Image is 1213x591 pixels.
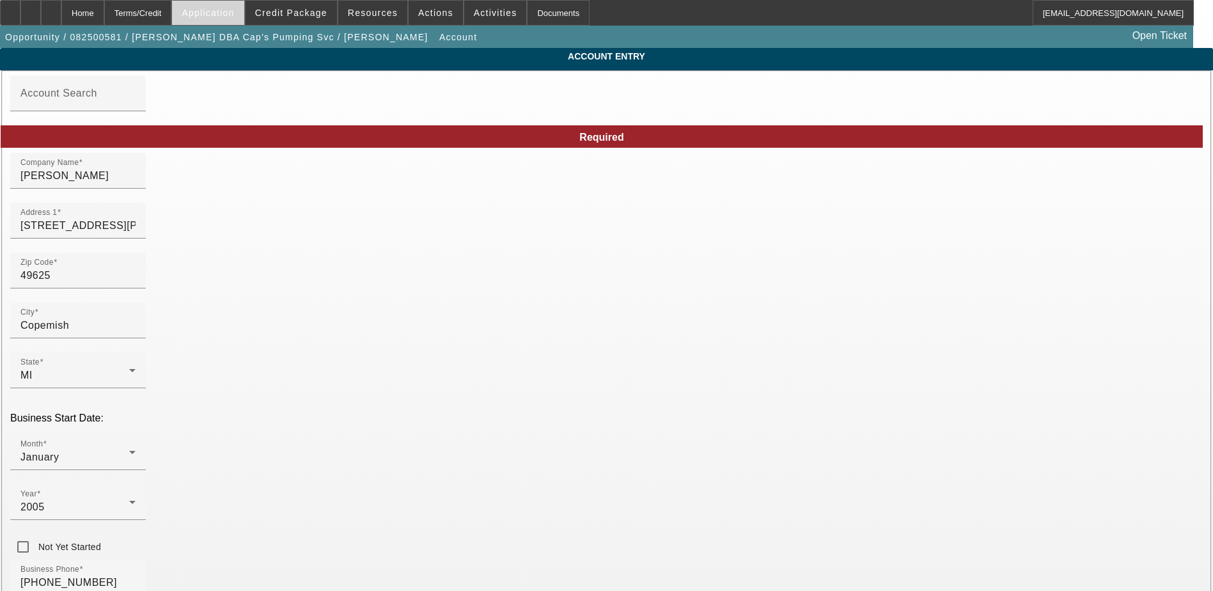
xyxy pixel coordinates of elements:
[20,358,40,366] mat-label: State
[20,370,33,381] span: MI
[436,26,480,49] button: Account
[20,308,35,317] mat-label: City
[246,1,337,25] button: Credit Package
[418,8,453,18] span: Actions
[409,1,463,25] button: Actions
[182,8,234,18] span: Application
[20,565,79,574] mat-label: Business Phone
[348,8,398,18] span: Resources
[338,1,407,25] button: Resources
[20,501,45,512] span: 2005
[10,51,1203,61] span: Account Entry
[1127,25,1192,47] a: Open Ticket
[20,440,43,448] mat-label: Month
[439,32,477,42] span: Account
[10,413,1203,424] p: Business Start Date:
[5,32,428,42] span: Opportunity / 082500581 / [PERSON_NAME] DBA Cap's Pumping Svc / [PERSON_NAME]
[20,159,79,167] mat-label: Company Name
[464,1,527,25] button: Activities
[20,452,59,462] span: January
[36,540,101,553] label: Not Yet Started
[255,8,327,18] span: Credit Package
[20,88,97,98] mat-label: Account Search
[20,258,54,267] mat-label: Zip Code
[474,8,517,18] span: Activities
[20,490,37,498] mat-label: Year
[579,132,623,143] span: Required
[20,209,57,217] mat-label: Address 1
[172,1,244,25] button: Application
